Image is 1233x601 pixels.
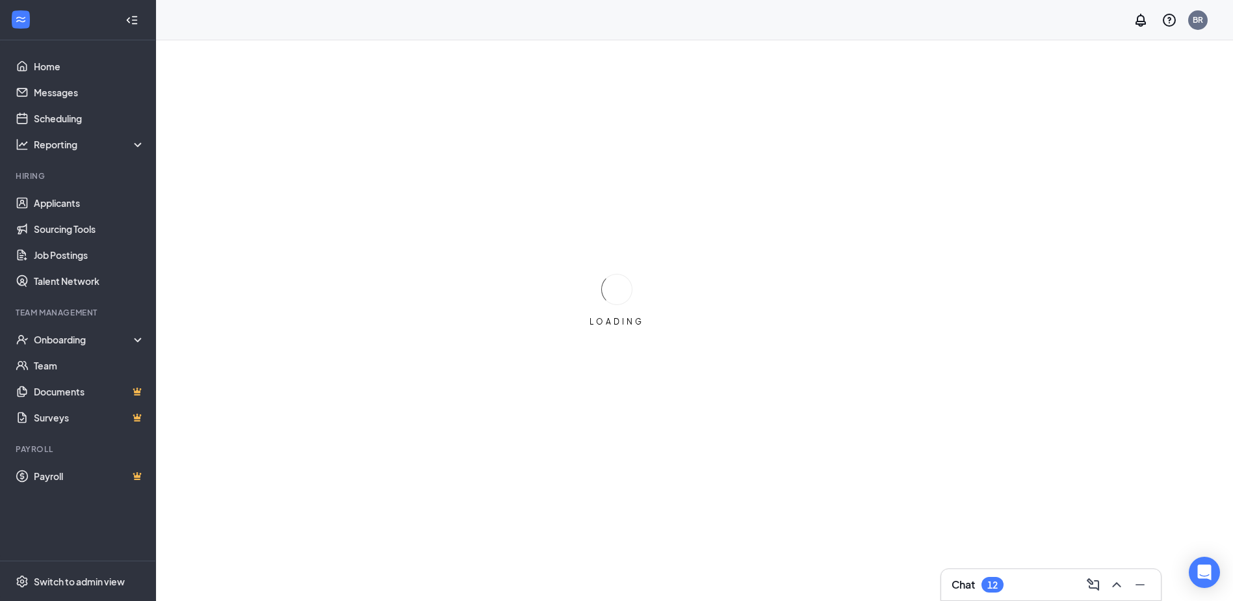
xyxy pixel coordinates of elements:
[1083,574,1104,595] button: ComposeMessage
[34,190,145,216] a: Applicants
[16,170,142,181] div: Hiring
[1193,14,1203,25] div: BR
[1162,12,1177,28] svg: QuestionInfo
[34,138,146,151] div: Reporting
[34,216,145,242] a: Sourcing Tools
[16,444,142,455] div: Payroll
[1130,574,1150,595] button: Minimize
[1189,557,1220,588] div: Open Intercom Messenger
[1109,577,1124,593] svg: ChevronUp
[34,379,145,405] a: DocumentsCrown
[34,105,145,131] a: Scheduling
[16,307,142,318] div: Team Management
[34,268,145,294] a: Talent Network
[16,575,29,588] svg: Settings
[16,333,29,346] svg: UserCheck
[34,463,145,489] a: PayrollCrown
[584,316,649,327] div: LOADING
[1132,577,1148,593] svg: Minimize
[14,13,27,26] svg: WorkstreamLogo
[34,242,145,268] a: Job Postings
[125,14,138,27] svg: Collapse
[952,578,975,592] h3: Chat
[34,79,145,105] a: Messages
[34,575,125,588] div: Switch to admin view
[34,353,145,379] a: Team
[987,580,998,591] div: 12
[1133,12,1149,28] svg: Notifications
[1085,577,1101,593] svg: ComposeMessage
[34,53,145,79] a: Home
[16,138,29,151] svg: Analysis
[34,405,145,431] a: SurveysCrown
[34,333,134,346] div: Onboarding
[1106,574,1127,595] button: ChevronUp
